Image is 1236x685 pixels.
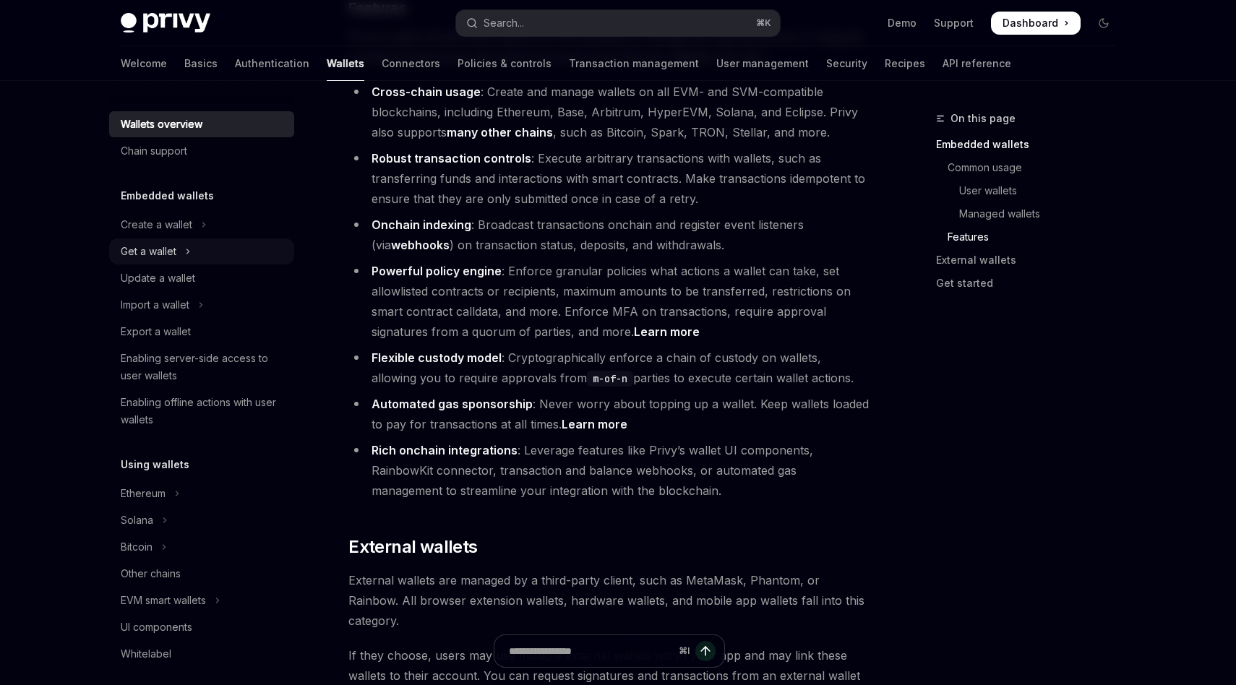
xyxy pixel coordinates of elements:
a: Security [826,46,867,81]
li: : Leverage features like Privy’s wallet UI components, RainbowKit connector, transaction and bala... [348,440,870,501]
button: Toggle EVM smart wallets section [109,587,294,613]
a: User management [716,46,809,81]
li: : Execute arbitrary transactions with wallets, such as transferring funds and interactions with s... [348,148,870,209]
a: Basics [184,46,218,81]
a: Welcome [121,46,167,81]
button: Toggle Solana section [109,507,294,533]
a: Recipes [885,46,925,81]
li: : Create and manage wallets on all EVM- and SVM-compatible blockchains, including Ethereum, Base,... [348,82,870,142]
button: Toggle Create a wallet section [109,212,294,238]
a: Chain support [109,138,294,164]
button: Open search [456,10,780,36]
div: Enabling server-side access to user wallets [121,350,286,384]
a: External wallets [936,249,1127,272]
div: Ethereum [121,485,166,502]
a: Learn more [634,324,700,340]
strong: Robust transaction controls [372,151,531,165]
span: External wallets are managed by a third-party client, such as MetaMask, Phantom, or Rainbow. All ... [348,570,870,631]
div: Enabling offline actions with user wallets [121,394,286,428]
code: m-of-n [587,371,633,387]
a: Wallets overview [109,111,294,137]
div: Chain support [121,142,187,160]
a: many other chains [447,125,553,140]
div: Update a wallet [121,270,195,287]
div: Solana [121,512,153,529]
div: Export a wallet [121,323,191,340]
a: Update a wallet [109,265,294,291]
a: UI components [109,614,294,640]
button: Toggle Get a wallet section [109,238,294,264]
div: Import a wallet [121,296,189,314]
a: Policies & controls [458,46,552,81]
a: Export a wallet [109,319,294,345]
div: Other chains [121,565,181,582]
a: Authentication [235,46,309,81]
button: Toggle dark mode [1092,12,1115,35]
a: webhooks [391,238,450,253]
a: Transaction management [569,46,699,81]
a: Demo [888,16,917,30]
button: Send message [695,641,716,661]
button: Toggle Import a wallet section [109,292,294,318]
a: Connectors [382,46,440,81]
a: User wallets [936,179,1127,202]
div: Search... [484,14,524,32]
span: ⌘ K [756,17,771,29]
strong: Cross-chain usage [372,85,481,99]
a: Enabling server-side access to user wallets [109,345,294,389]
span: External wallets [348,535,477,559]
img: dark logo [121,13,210,33]
a: Wallets [327,46,364,81]
input: Ask a question... [509,635,673,667]
a: Managed wallets [936,202,1127,225]
li: : Enforce granular policies what actions a wallet can take, set allowlisted contracts or recipien... [348,261,870,342]
div: Whitelabel [121,645,171,663]
div: EVM smart wallets [121,592,206,609]
a: Common usage [936,156,1127,179]
li: : Cryptographically enforce a chain of custody on wallets, allowing you to require approvals from... [348,348,870,388]
button: Toggle Ethereum section [109,481,294,507]
strong: Rich onchain integrations [372,443,518,457]
a: Learn more [562,417,627,432]
h5: Embedded wallets [121,187,214,204]
a: Other chains [109,561,294,587]
a: API reference [943,46,1011,81]
li: : Never worry about topping up a wallet. Keep wallets loaded to pay for transactions at all times. [348,394,870,434]
span: On this page [950,110,1016,127]
a: Features [936,225,1127,249]
a: Embedded wallets [936,133,1127,156]
div: Get a wallet [121,243,176,260]
span: Dashboard [1003,16,1058,30]
a: Whitelabel [109,641,294,667]
h5: Using wallets [121,456,189,473]
strong: Flexible custody model [372,350,502,365]
div: Bitcoin [121,538,153,556]
a: Enabling offline actions with user wallets [109,389,294,433]
strong: Powerful policy engine [372,264,502,278]
a: Support [934,16,974,30]
div: UI components [121,619,192,636]
a: Get started [936,272,1127,295]
li: : Broadcast transactions onchain and register event listeners (via ) on transaction status, depos... [348,215,870,255]
strong: Onchain indexing [372,217,471,232]
strong: Automated gas sponsorship [372,397,533,411]
a: Dashboard [991,12,1081,35]
div: Wallets overview [121,116,202,133]
div: Create a wallet [121,216,192,233]
button: Toggle Bitcoin section [109,534,294,560]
